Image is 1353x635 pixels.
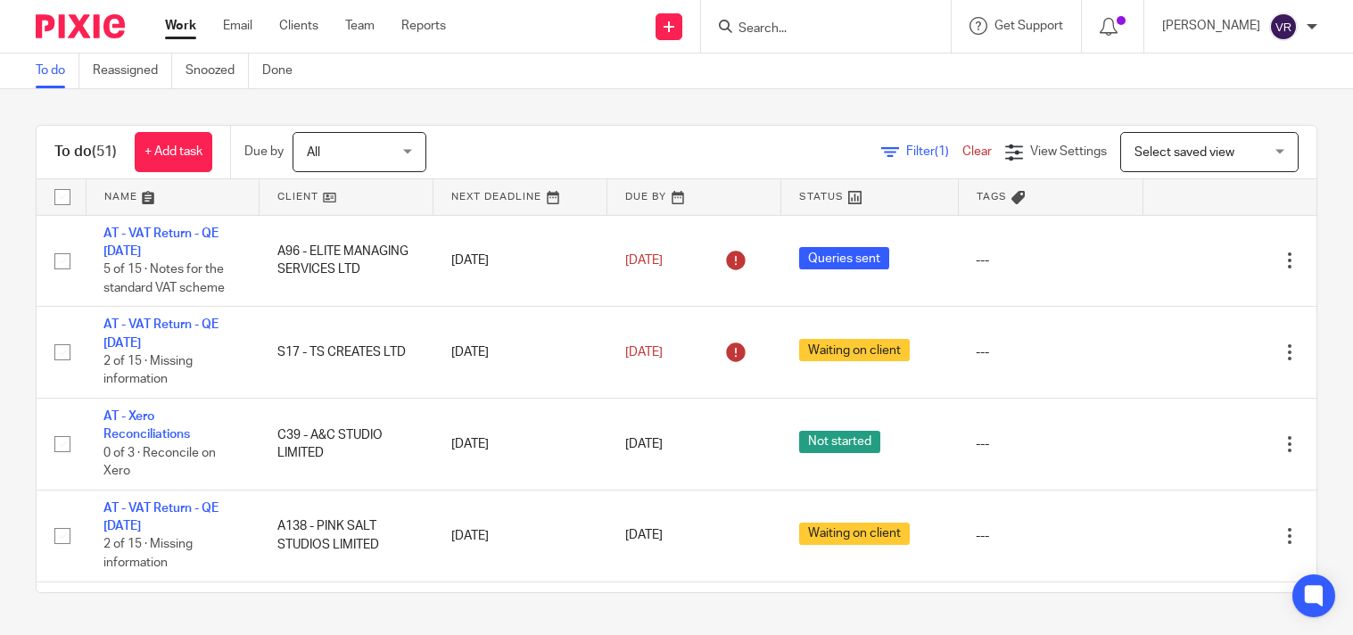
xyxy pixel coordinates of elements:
span: (1) [935,145,949,158]
span: [DATE] [625,530,663,542]
a: AT - VAT Return - QE [DATE] [103,502,219,532]
span: [DATE] [625,346,663,359]
span: 5 of 15 · Notes for the standard VAT scheme [103,263,225,294]
td: A96 - ELITE MANAGING SERVICES LTD [260,215,433,307]
span: Tags [977,192,1007,202]
img: svg%3E [1269,12,1298,41]
h1: To do [54,143,117,161]
a: Email [223,17,252,35]
a: Reports [401,17,446,35]
span: [DATE] [625,438,663,450]
span: View Settings [1030,145,1107,158]
span: Get Support [994,20,1063,32]
span: 0 of 3 · Reconcile on Xero [103,447,216,478]
div: --- [976,343,1125,361]
span: (51) [92,144,117,159]
div: --- [976,527,1125,545]
td: S17 - TS CREATES LTD [260,307,433,399]
a: AT - VAT Return - QE [DATE] [103,227,219,258]
div: --- [976,435,1125,453]
td: [DATE] [433,307,607,399]
a: Work [165,17,196,35]
p: [PERSON_NAME] [1162,17,1260,35]
img: Pixie [36,14,125,38]
a: Done [262,54,306,88]
span: Select saved view [1134,146,1234,159]
a: + Add task [135,132,212,172]
td: [DATE] [433,490,607,581]
p: Due by [244,143,284,161]
td: [DATE] [433,215,607,307]
span: 2 of 15 · Missing information [103,355,193,386]
a: Reassigned [93,54,172,88]
a: Snoozed [186,54,249,88]
span: Waiting on client [799,523,910,545]
span: All [307,146,320,159]
a: Clear [962,145,992,158]
span: 2 of 15 · Missing information [103,539,193,570]
span: Filter [906,145,962,158]
td: C39 - A&C STUDIO LIMITED [260,399,433,491]
span: Queries sent [799,247,889,269]
td: [DATE] [433,399,607,491]
a: AT - VAT Return - QE [DATE] [103,318,219,349]
a: Clients [279,17,318,35]
td: A138 - PINK SALT STUDIOS LIMITED [260,490,433,581]
div: --- [976,252,1125,269]
input: Search [737,21,897,37]
span: Not started [799,431,880,453]
a: To do [36,54,79,88]
a: AT - Xero Reconciliations [103,410,190,441]
a: Team [345,17,375,35]
span: Waiting on client [799,339,910,361]
span: [DATE] [625,254,663,267]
